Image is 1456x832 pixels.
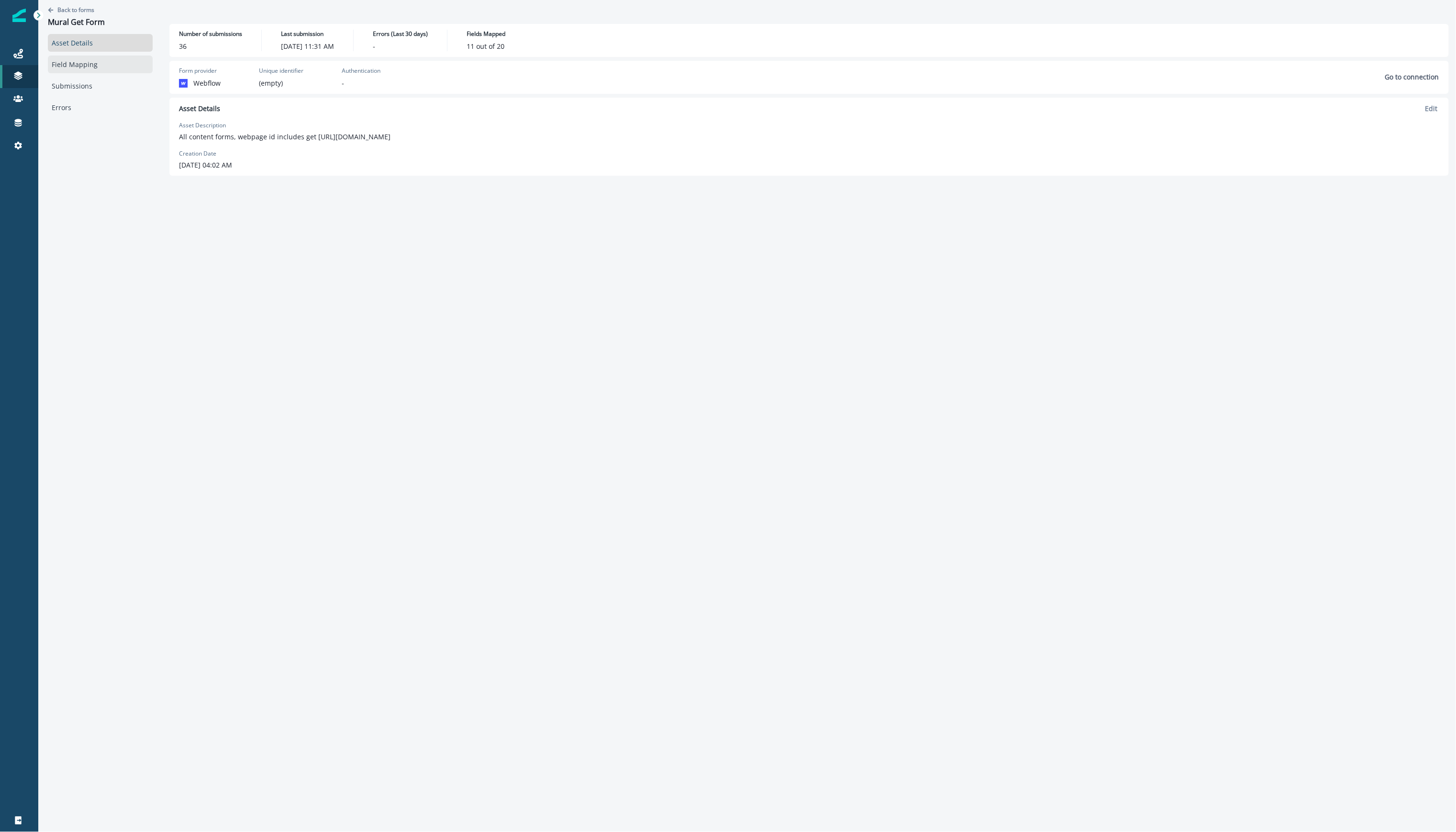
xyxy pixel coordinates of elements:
p: Last submission [281,30,324,38]
p: - [342,78,344,88]
p: Go to connection [1385,72,1439,81]
p: 36 [179,41,187,51]
p: Form provider [179,67,217,75]
p: Unique identifier [259,67,303,75]
p: Webflow [193,78,221,88]
p: (empty) [259,78,283,88]
label: Creation Date [179,149,216,158]
p: All content forms, webpage id includes get [URL][DOMAIN_NAME] [179,132,391,142]
div: Mural Get Form [48,18,105,28]
p: Authentication [342,67,381,75]
p: Errors (Last 30 days) [373,30,428,38]
a: Errors [48,99,153,116]
a: Field Mapping [48,56,153,73]
a: Submissions [48,77,153,95]
p: Back to forms [57,6,94,14]
img: webflow [179,79,188,88]
p: Fields Mapped [467,30,505,38]
p: 11 out of 20 [467,41,504,51]
label: Asset Description [179,121,226,130]
p: - [373,41,375,51]
img: Inflection [12,9,26,22]
p: Asset Details [179,103,220,113]
p: Number of submissions [179,30,242,38]
button: Go to connection [419,72,1439,81]
button: Go back [48,6,94,14]
p: [DATE] 11:31 AM [281,41,334,51]
a: Asset Details [48,34,153,52]
button: Edit [1424,104,1439,113]
p: [DATE] 04:02 AM [179,160,232,170]
p: Edit [1425,104,1438,113]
